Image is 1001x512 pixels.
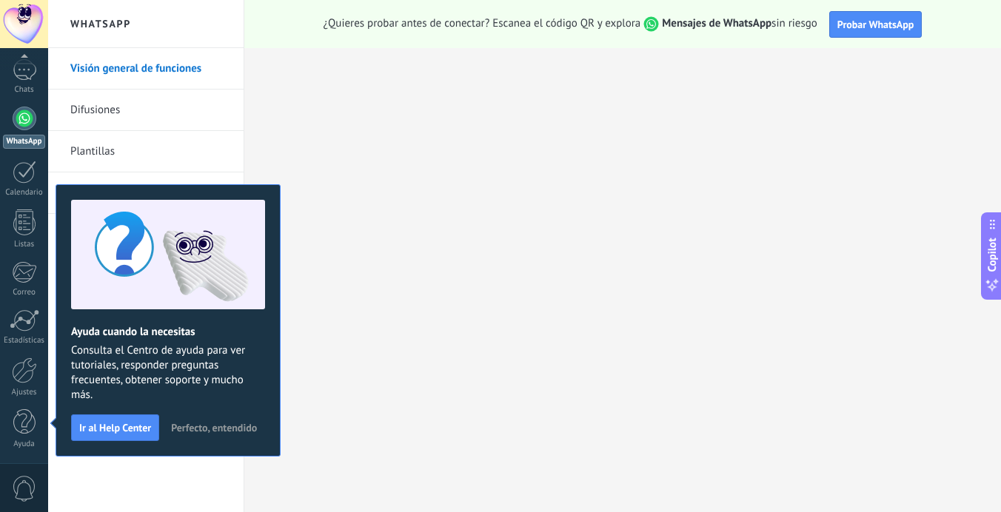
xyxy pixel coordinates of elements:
li: Difusiones [48,90,244,131]
div: Calendario [3,188,46,198]
button: Perfecto, entendido [164,417,264,439]
div: Listas [3,240,46,249]
button: Ir al Help Center [71,414,159,441]
div: Ajustes [3,388,46,397]
div: Chats [3,85,46,95]
span: Consulta el Centro de ayuda para ver tutoriales, responder preguntas frecuentes, obtener soporte ... [71,343,265,402]
span: Perfecto, entendido [171,422,257,433]
li: Plantillas [48,131,244,172]
a: Difusiones [70,90,229,131]
span: Ir al Help Center [79,422,151,433]
a: Plantillas [70,131,229,172]
a: Visión general de funciones [70,48,229,90]
strong: Mensajes de WhatsApp [662,16,771,30]
div: Estadísticas [3,336,46,346]
button: Probar WhatsApp [829,11,923,38]
li: Bots [48,172,244,214]
div: Ayuda [3,439,46,449]
li: Visión general de funciones [48,48,244,90]
span: Copilot [985,238,1000,272]
span: ¿Quieres probar antes de conectar? Escanea el código QR y explora sin riesgo [324,16,817,32]
span: Probar WhatsApp [837,18,914,31]
h2: Ayuda cuando la necesitas [71,325,265,339]
div: Correo [3,288,46,297]
a: Bots [70,172,229,214]
div: WhatsApp [3,135,45,149]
